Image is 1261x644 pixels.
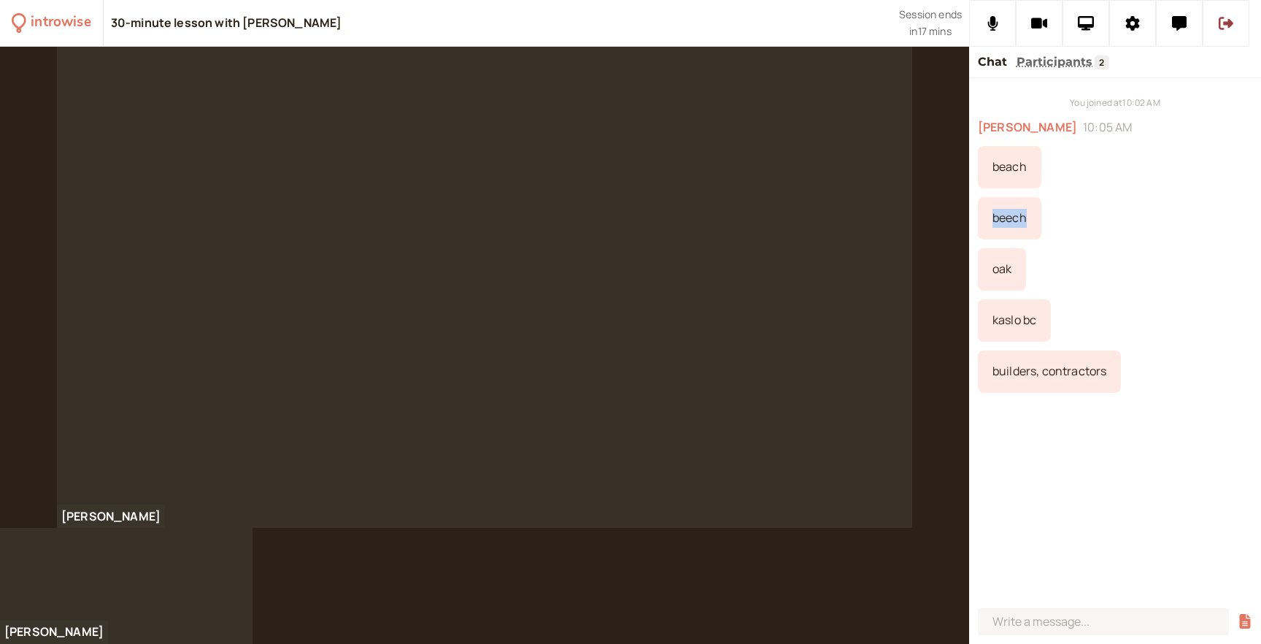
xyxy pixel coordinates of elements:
[909,23,951,40] span: in 17 mins
[31,12,90,34] div: introwise
[899,7,962,39] div: Scheduled session end time. Don't worry, your call will continue
[1083,118,1132,137] span: 10:05 AM
[978,608,1229,635] input: Write a message...
[978,248,1026,291] div: 9/24/2025, 10:06:28 AM
[899,7,962,23] span: Session ends
[978,118,1077,137] span: [PERSON_NAME]
[978,350,1121,393] div: 9/24/2025, 10:11:52 AM
[1017,53,1093,72] button: Participants
[978,197,1041,239] div: 9/24/2025, 10:05:49 AM
[978,146,1041,188] div: 9/24/2025, 10:05:46 AM
[978,53,1008,72] button: Chat
[1238,614,1252,629] button: Share a file
[1095,55,1109,69] span: 2
[111,15,342,31] div: 30-minute lesson with [PERSON_NAME]
[978,299,1051,342] div: 9/24/2025, 10:06:58 AM
[978,96,1252,110] div: You joined at 10:02 AM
